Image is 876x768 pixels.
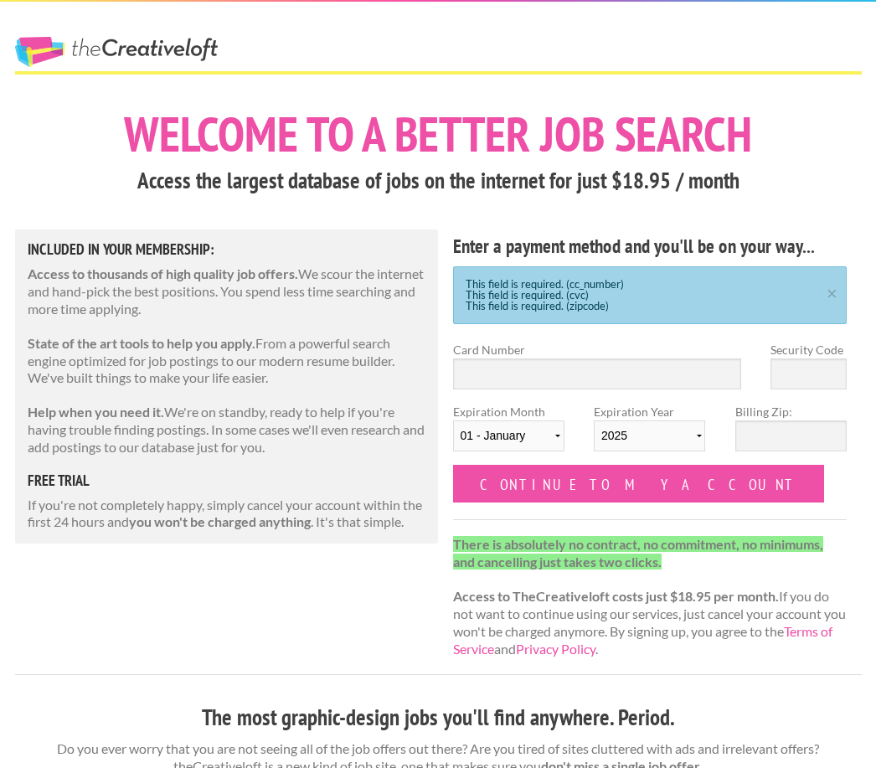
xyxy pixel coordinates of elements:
[28,404,164,420] strong: Help when you need it.
[453,403,564,465] label: Expiration Month
[28,242,426,257] h5: Included in Your Membership:
[28,265,298,281] strong: Access to thousands of high quality job offers.
[453,465,825,503] input: Continue to my account
[15,37,218,67] a: The Creative Loft
[453,420,564,451] select: Expiration Month
[15,702,862,734] h3: The most graphic-design jobs you'll find anywhere. Period.
[28,497,426,532] p: If you're not completely happy, simply cancel your account within the first 24 hours and . It's t...
[15,110,862,158] h1: Welcome to a better job search
[453,623,832,657] a: Terms of Service
[28,473,426,488] h5: free trial
[516,641,595,657] a: Privacy Policy
[453,341,741,358] label: Card Number
[594,403,705,465] label: Expiration Year
[770,341,847,358] label: Security Code
[129,513,311,529] strong: you won't be charged anything
[453,588,779,604] strong: Access to TheCreativeloft costs just $18.95 per month.
[28,404,426,456] p: We're on standby, ready to help if you're having trouble finding postings. In some cases we'll ev...
[822,286,843,296] a: ×
[453,266,848,324] div: This field is required. (cc_number) This field is required. (cvc) This field is required. (zipcode)
[453,536,848,658] p: If you do not want to continue using our services, just cancel your account you won't be charged ...
[28,335,255,351] strong: State of the art tools to help you apply.
[453,536,823,570] strong: There is absolutely no contract, no commitment, no minimums, and cancelling just takes two clicks.
[594,420,705,451] select: Expiration Year
[15,165,862,197] h3: Access the largest database of jobs on the internet for just $18.95 / month
[28,265,426,317] p: We scour the internet and hand-pick the best positions. You spend less time searching and more ti...
[28,335,426,387] p: From a powerful search engine optimized for job postings to our modern resume builder. We've buil...
[735,403,847,420] label: Billing Zip:
[453,233,848,260] h4: Enter a payment method and you'll be on your way...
